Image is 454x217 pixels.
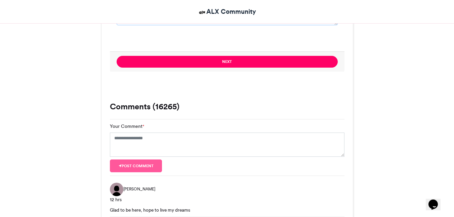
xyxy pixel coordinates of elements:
[198,8,206,16] img: ALX Community
[110,207,344,213] div: Glad to be here, hope to live my dreams
[426,190,447,210] iframe: chat widget
[117,56,338,68] button: Next
[110,196,344,203] div: 12 hrs
[110,103,344,111] h3: Comments (16265)
[110,123,144,130] label: Your Comment
[198,7,256,16] a: ALX Community
[110,159,162,172] button: Post comment
[123,186,155,192] span: [PERSON_NAME]
[110,183,123,196] img: Geraldine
